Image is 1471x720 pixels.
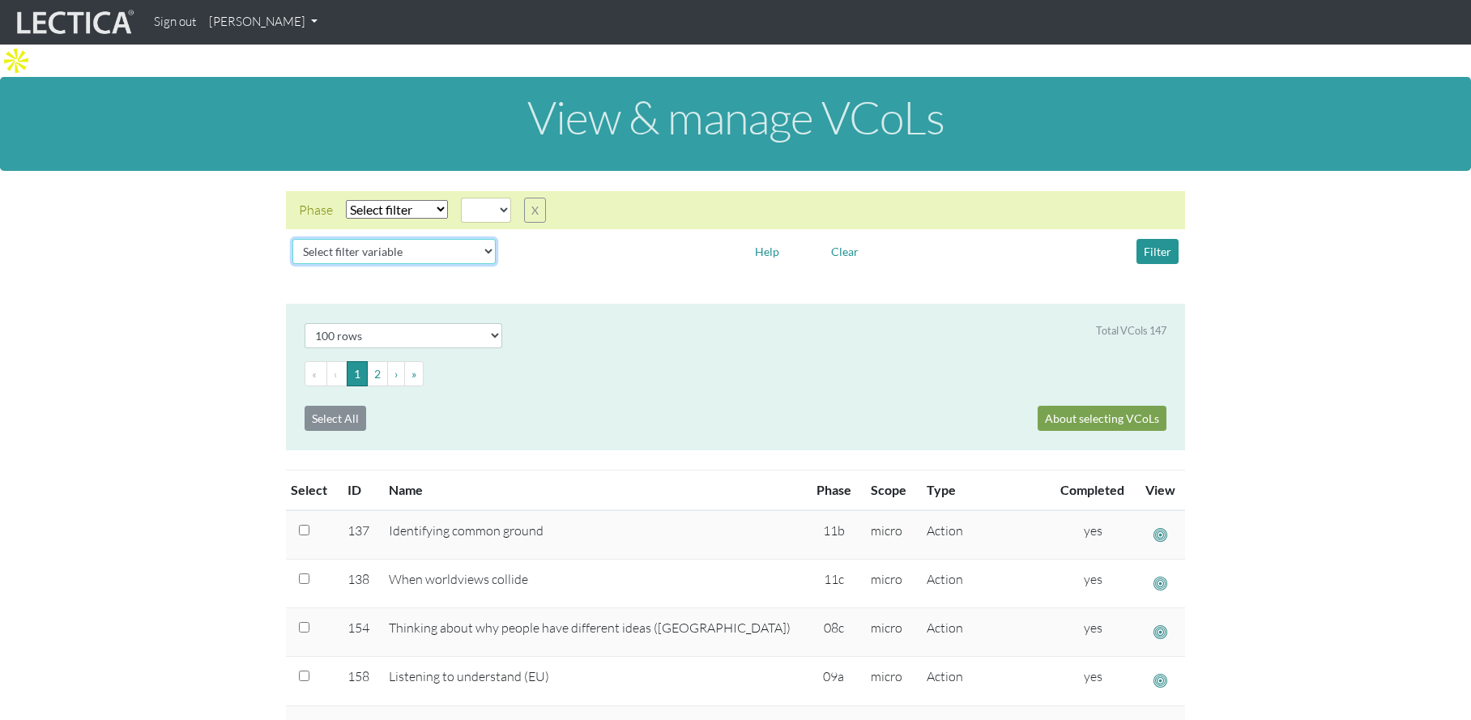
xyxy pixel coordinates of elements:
td: yes [1051,657,1135,705]
td: 137 [338,510,380,560]
button: Go to page 2 [367,361,388,386]
td: 138 [338,559,380,607]
span: See vcol [1153,526,1167,543]
td: Action [917,510,1051,560]
td: micro [861,559,917,607]
td: Action [917,559,1051,607]
td: 11c [806,559,861,607]
td: 11b [806,510,861,560]
td: 08c [806,608,861,657]
td: Thinking about why people have different ideas ([GEOGRAPHIC_DATA]) [379,608,806,657]
td: When worldviews collide [379,559,806,607]
td: Action [917,657,1051,705]
span: See vcol [1153,575,1167,592]
button: X [524,198,546,223]
th: ID [338,470,380,510]
th: Phase [806,470,861,510]
td: yes [1051,510,1135,560]
a: About selecting VCoLs [1038,406,1166,431]
td: 154 [338,608,380,657]
td: yes [1051,608,1135,657]
td: 158 [338,657,380,705]
ul: Pagination [305,361,1166,386]
div: Phase [299,200,333,219]
button: Filter [1136,239,1179,264]
td: micro [861,510,917,560]
button: Help [748,239,787,264]
a: Sign out [147,6,203,38]
span: See vcol [1153,624,1167,641]
h1: View & manage VCoLs [13,92,1458,143]
button: Go to next page [387,361,405,386]
th: View [1135,470,1185,510]
th: Type [917,470,1051,510]
td: micro [861,657,917,705]
a: Help [748,241,787,257]
th: Scope [861,470,917,510]
button: Go to last page [404,361,424,386]
td: Listening to understand (EU) [379,657,806,705]
th: Select [286,470,338,510]
td: Identifying common ground [379,510,806,560]
td: yes [1051,559,1135,607]
a: [PERSON_NAME] [203,6,324,38]
span: See vcol [1153,672,1167,689]
img: lecticalive [13,7,134,38]
td: 09a [806,657,861,705]
th: Completed [1051,470,1135,510]
button: Clear [824,239,866,264]
td: micro [861,608,917,657]
div: Total VCols 147 [1096,323,1166,339]
a: Select All [305,406,366,431]
button: Go to page 1 [347,361,368,386]
th: Name [379,470,806,510]
td: Action [917,608,1051,657]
